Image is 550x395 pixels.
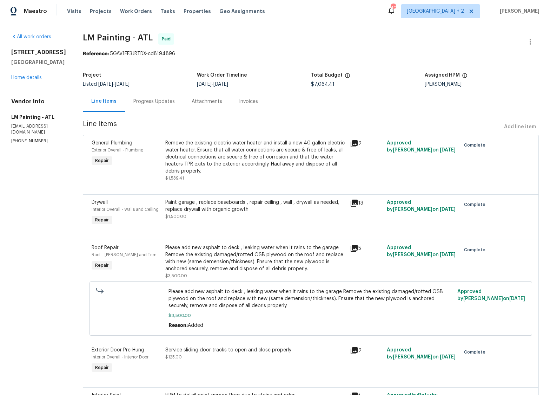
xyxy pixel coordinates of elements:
[11,138,66,144] p: [PHONE_NUMBER]
[11,34,51,39] a: All work orders
[24,8,47,15] span: Maestro
[464,246,488,253] span: Complete
[11,114,66,121] h5: LM Painting - ATL
[464,349,488,356] span: Complete
[457,289,525,301] span: Approved by [PERSON_NAME] on
[387,245,456,257] span: Approved by [PERSON_NAME] on
[98,82,113,87] span: [DATE]
[462,73,468,82] span: The hpm assigned to this work order.
[165,355,182,359] span: $125.00
[92,262,112,269] span: Repair
[440,207,456,212] span: [DATE]
[197,82,212,87] span: [DATE]
[92,364,112,371] span: Repair
[83,51,109,56] b: Reference:
[92,348,144,352] span: Exterior Door Pre-Hung
[165,244,345,272] div: Please add new asphalt to deck , leaking water when it rains to the garage Remove the existing da...
[11,75,42,80] a: Home details
[350,244,383,253] div: 5
[92,148,144,152] span: Exterior Overall - Plumbing
[440,148,456,153] span: [DATE]
[165,199,345,213] div: Paint garage , replace baseboards , repair ceiling , wall , drywall as needed, replace drywall wi...
[91,98,117,105] div: Line Items
[239,98,258,105] div: Invoices
[345,73,350,82] span: The total cost of line items that have been proposed by Opendoor. This sum includes line items th...
[387,141,456,153] span: Approved by [PERSON_NAME] on
[92,253,157,257] span: Roof - [PERSON_NAME] and Trim
[83,82,130,87] span: Listed
[90,8,112,15] span: Projects
[350,347,383,355] div: 2
[197,73,247,78] h5: Work Order Timeline
[407,8,464,15] span: [GEOGRAPHIC_DATA] + 2
[387,348,456,360] span: Approved by [PERSON_NAME] on
[391,4,396,11] div: 40
[387,200,456,212] span: Approved by [PERSON_NAME] on
[11,98,66,105] h4: Vendor Info
[350,140,383,148] div: 2
[83,121,501,134] span: Line Items
[83,50,539,57] div: 5GAV1FE3JRTDX-cd8194896
[188,323,203,328] span: Added
[509,296,525,301] span: [DATE]
[197,82,228,87] span: -
[464,142,488,149] span: Complete
[92,216,112,224] span: Repair
[168,323,188,328] span: Reason:
[311,73,343,78] h5: Total Budget
[160,9,175,14] span: Tasks
[168,288,453,309] span: Please add new asphalt to deck , leaking water when it rains to the garage Remove the existing da...
[11,49,66,56] h2: [STREET_ADDRESS]
[440,355,456,360] span: [DATE]
[192,98,222,105] div: Attachments
[311,82,334,87] span: $7,064.41
[464,201,488,208] span: Complete
[92,157,112,164] span: Repair
[92,245,119,250] span: Roof Repair
[67,8,81,15] span: Visits
[440,252,456,257] span: [DATE]
[83,73,101,78] h5: Project
[165,214,186,219] span: $1,500.00
[162,35,173,43] span: Paid
[165,176,184,180] span: $1,539.41
[213,82,228,87] span: [DATE]
[92,141,132,145] span: General Plumbing
[219,8,265,15] span: Geo Assignments
[165,347,345,354] div: Service sliding door tracks to open and close properly
[165,274,187,278] span: $3,500.00
[92,200,108,205] span: Drywall
[497,8,539,15] span: [PERSON_NAME]
[92,355,148,359] span: Interior Overall - Interior Door
[11,123,66,135] p: [EMAIL_ADDRESS][DOMAIN_NAME]
[133,98,175,105] div: Progress Updates
[350,199,383,207] div: 13
[120,8,152,15] span: Work Orders
[83,33,153,42] span: LM Painting - ATL
[11,59,66,66] h5: [GEOGRAPHIC_DATA]
[425,73,460,78] h5: Assigned HPM
[115,82,130,87] span: [DATE]
[165,140,345,175] div: Remove the existing electric water heater and install a new 40 gallon electric water heater. Ensu...
[168,312,453,319] span: $3,500.00
[92,207,159,212] span: Interior Overall - Walls and Ceiling
[425,82,539,87] div: [PERSON_NAME]
[98,82,130,87] span: -
[184,8,211,15] span: Properties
